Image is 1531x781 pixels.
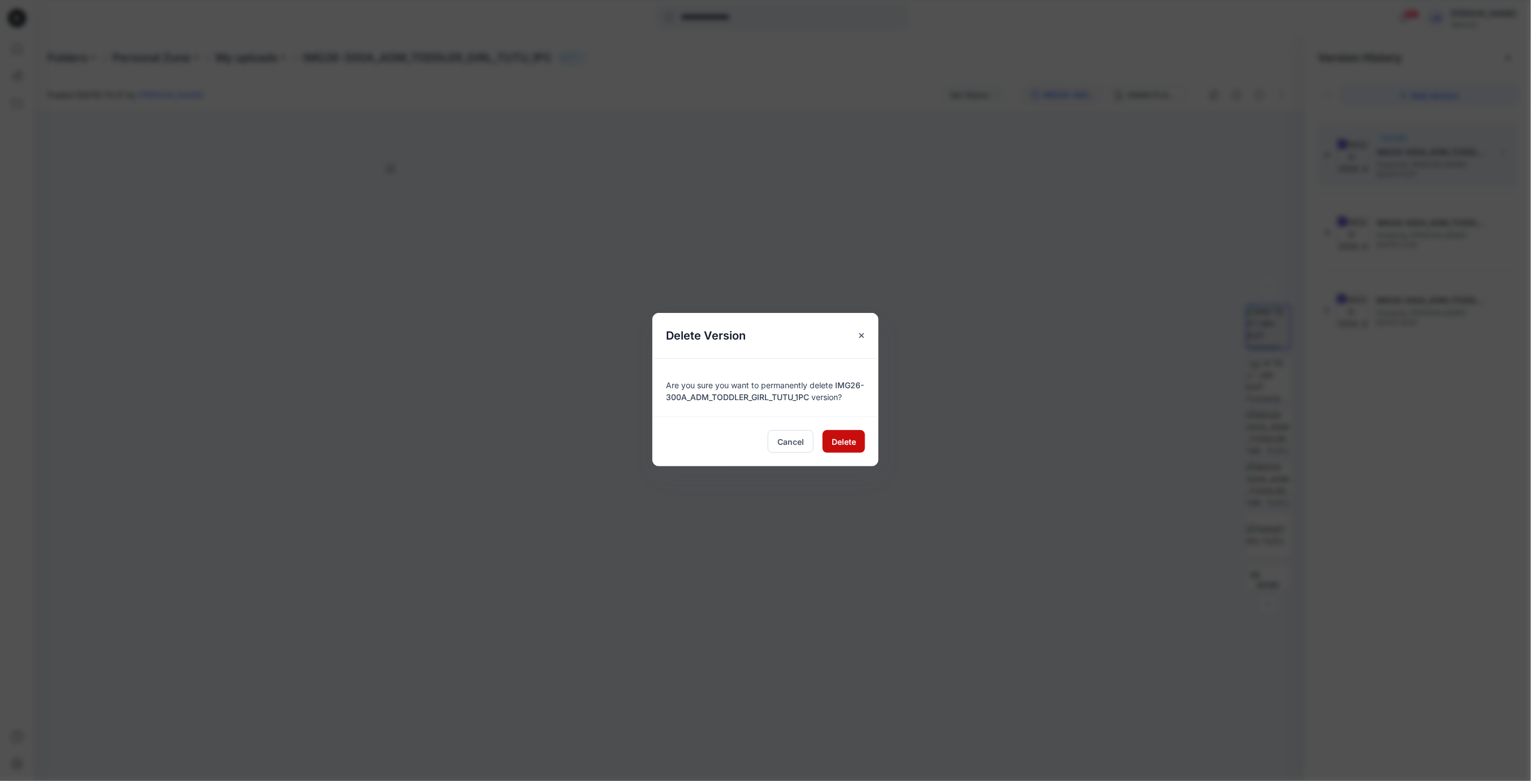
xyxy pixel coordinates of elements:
[851,325,872,346] button: Close
[666,380,864,402] span: IMG26-300A_ADM_TODDLER_GIRL_TUTU_1PC
[652,313,759,358] h5: Delete Version
[666,372,865,403] div: Are you sure you want to permanently delete version?
[777,436,804,448] span: Cancel
[832,436,856,448] span: Delete
[768,430,814,453] button: Cancel
[823,430,865,453] button: Delete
